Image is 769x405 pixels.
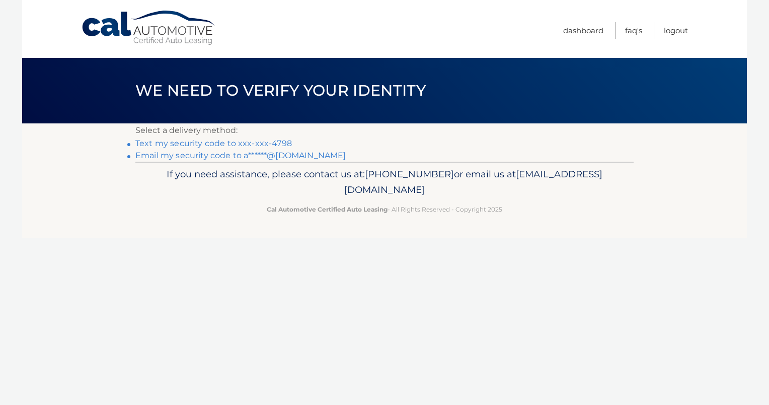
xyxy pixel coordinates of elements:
[135,81,426,100] span: We need to verify your identity
[135,151,346,160] a: Email my security code to a******@[DOMAIN_NAME]
[135,139,292,148] a: Text my security code to xxx-xxx-4798
[135,123,634,138] p: Select a delivery method:
[365,168,454,180] span: [PHONE_NUMBER]
[625,22,642,39] a: FAQ's
[142,204,627,215] p: - All Rights Reserved - Copyright 2025
[142,166,627,198] p: If you need assistance, please contact us at: or email us at
[563,22,603,39] a: Dashboard
[267,206,388,213] strong: Cal Automotive Certified Auto Leasing
[81,10,217,46] a: Cal Automotive
[664,22,688,39] a: Logout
